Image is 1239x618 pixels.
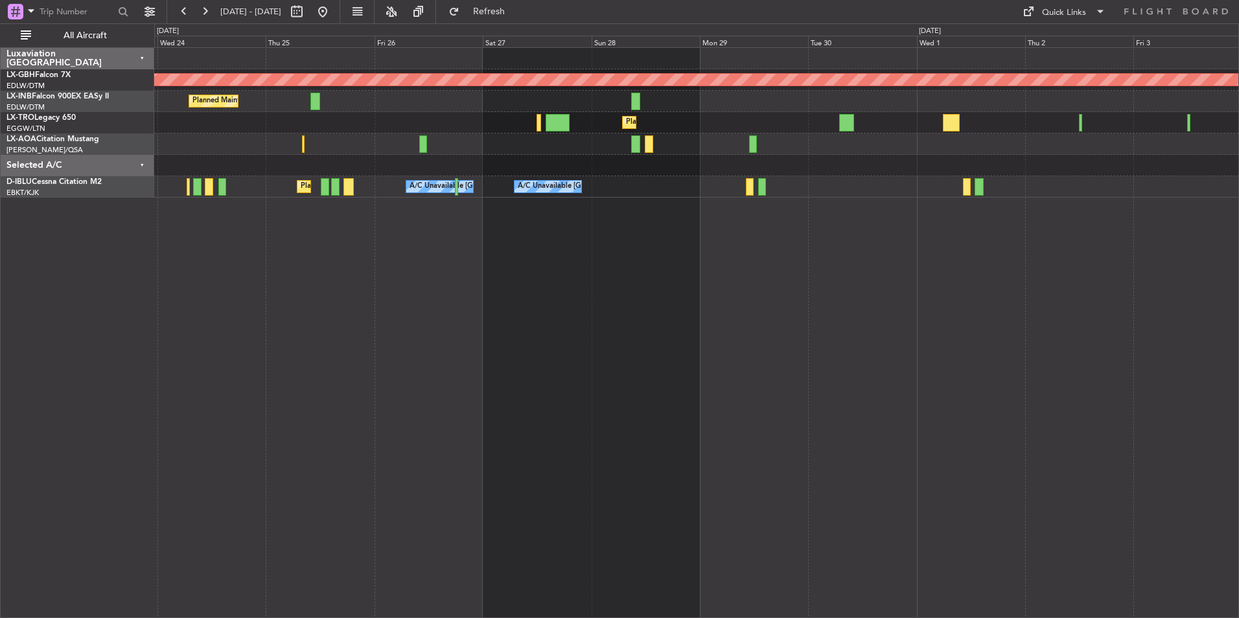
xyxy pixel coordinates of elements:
[301,177,445,196] div: Planned Maint Nice ([GEOGRAPHIC_DATA])
[157,26,179,37] div: [DATE]
[700,36,808,47] div: Mon 29
[919,26,941,37] div: [DATE]
[6,178,32,186] span: D-IBLU
[40,2,114,21] input: Trip Number
[6,114,76,122] a: LX-TROLegacy 650
[917,36,1025,47] div: Wed 1
[14,25,141,46] button: All Aircraft
[410,177,651,196] div: A/C Unavailable [GEOGRAPHIC_DATA] ([GEOGRAPHIC_DATA] National)
[6,71,71,79] a: LX-GBHFalcon 7X
[6,124,45,133] a: EGGW/LTN
[592,36,700,47] div: Sun 28
[6,135,99,143] a: LX-AOACitation Mustang
[34,31,137,40] span: All Aircraft
[808,36,916,47] div: Tue 30
[462,7,516,16] span: Refresh
[1042,6,1086,19] div: Quick Links
[6,71,35,79] span: LX-GBH
[6,188,39,198] a: EBKT/KJK
[6,145,83,155] a: [PERSON_NAME]/QSA
[1016,1,1112,22] button: Quick Links
[6,93,32,100] span: LX-INB
[6,93,109,100] a: LX-INBFalcon 900EX EASy II
[375,36,483,47] div: Fri 26
[192,91,397,111] div: Planned Maint [GEOGRAPHIC_DATA] ([GEOGRAPHIC_DATA])
[626,113,830,132] div: Planned Maint [GEOGRAPHIC_DATA] ([GEOGRAPHIC_DATA])
[266,36,374,47] div: Thu 25
[6,102,45,112] a: EDLW/DTM
[220,6,281,17] span: [DATE] - [DATE]
[6,81,45,91] a: EDLW/DTM
[518,177,724,196] div: A/C Unavailable [GEOGRAPHIC_DATA]-[GEOGRAPHIC_DATA]
[6,114,34,122] span: LX-TRO
[1025,36,1133,47] div: Thu 2
[157,36,266,47] div: Wed 24
[483,36,591,47] div: Sat 27
[6,178,102,186] a: D-IBLUCessna Citation M2
[6,135,36,143] span: LX-AOA
[443,1,520,22] button: Refresh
